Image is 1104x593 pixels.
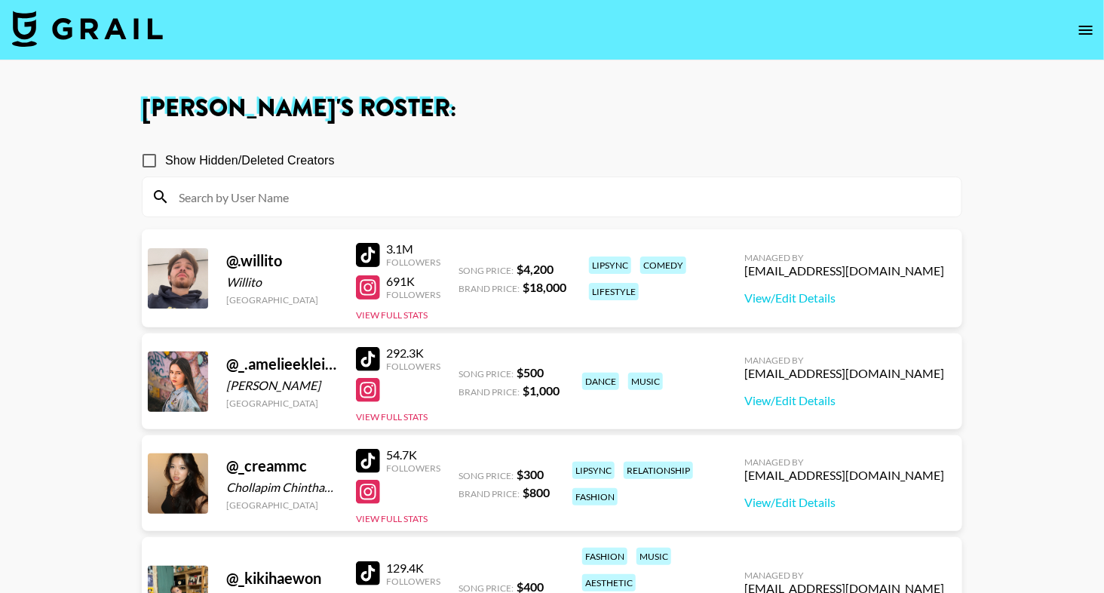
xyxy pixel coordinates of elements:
[12,11,163,47] img: Grail Talent
[226,275,338,290] div: Willito
[523,280,566,294] strong: $ 18,000
[386,361,440,372] div: Followers
[226,480,338,495] div: Chollapim Chinthammit
[624,462,693,479] div: relationship
[572,488,618,505] div: fashion
[458,386,520,398] span: Brand Price:
[744,468,944,483] div: [EMAIL_ADDRESS][DOMAIN_NAME]
[386,462,440,474] div: Followers
[1071,15,1101,45] button: open drawer
[517,467,544,481] strong: $ 300
[517,365,544,379] strong: $ 500
[582,548,627,565] div: fashion
[744,355,944,366] div: Managed By
[744,252,944,263] div: Managed By
[458,488,520,499] span: Brand Price:
[523,485,550,499] strong: $ 800
[386,274,440,289] div: 691K
[226,355,338,373] div: @ _.amelieeklein._
[226,378,338,393] div: [PERSON_NAME]
[572,462,615,479] div: lipsync
[744,456,944,468] div: Managed By
[628,373,663,390] div: music
[386,561,440,576] div: 129.4K
[458,368,514,379] span: Song Price:
[636,548,671,565] div: music
[458,265,514,276] span: Song Price:
[458,283,520,294] span: Brand Price:
[226,398,338,409] div: [GEOGRAPHIC_DATA]
[226,251,338,270] div: @ .willito
[744,570,944,581] div: Managed By
[458,470,514,481] span: Song Price:
[226,499,338,511] div: [GEOGRAPHIC_DATA]
[356,513,428,524] button: View Full Stats
[744,263,944,278] div: [EMAIL_ADDRESS][DOMAIN_NAME]
[386,576,440,587] div: Followers
[386,257,440,268] div: Followers
[356,411,428,422] button: View Full Stats
[142,97,962,121] h1: [PERSON_NAME] 's Roster:
[744,366,944,381] div: [EMAIL_ADDRESS][DOMAIN_NAME]
[226,569,338,588] div: @ _kikihaewon
[170,185,952,209] input: Search by User Name
[226,294,338,306] div: [GEOGRAPHIC_DATA]
[582,373,619,390] div: dance
[165,152,335,170] span: Show Hidden/Deleted Creators
[356,309,428,321] button: View Full Stats
[386,447,440,462] div: 54.7K
[582,574,636,591] div: aesthetic
[744,393,944,408] a: View/Edit Details
[744,495,944,510] a: View/Edit Details
[386,289,440,300] div: Followers
[589,283,639,300] div: lifestyle
[517,262,554,276] strong: $ 4,200
[386,241,440,257] div: 3.1M
[226,456,338,475] div: @ _creammc
[744,290,944,306] a: View/Edit Details
[589,257,631,274] div: lipsync
[386,346,440,361] div: 292.3K
[640,257,686,274] div: comedy
[523,383,560,398] strong: $ 1,000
